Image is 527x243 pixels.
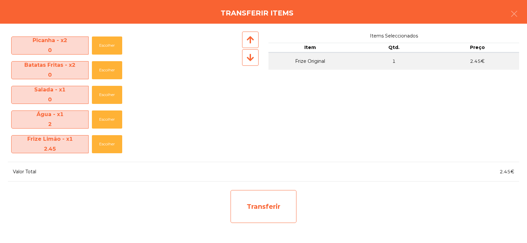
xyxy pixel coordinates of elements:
[13,169,36,175] span: Valor Total
[92,61,122,79] button: Escolher
[12,119,88,129] div: 2
[92,36,122,55] button: Escolher
[92,135,122,153] button: Escolher
[352,43,436,53] th: Qtd.
[92,110,122,129] button: Escolher
[268,43,352,53] th: Item
[268,32,519,40] span: Items Seleccionados
[12,36,88,56] span: Picanha - x2
[221,8,293,18] h4: Transferir items
[12,144,88,154] div: 2.45
[268,53,352,70] td: Frize Original
[435,43,519,53] th: Preço
[12,95,88,105] div: 0
[12,85,88,105] span: Salada - x1
[435,53,519,70] td: 2.45€
[12,60,88,80] span: Batatas Fritas - x2
[12,134,88,154] span: Frize Limão - x1
[231,190,296,223] div: Transferir
[352,53,436,70] td: 1
[92,86,122,104] button: Escolher
[500,169,514,175] span: 2.45€
[12,109,88,130] span: Água - x1
[12,45,88,55] div: 0
[12,70,88,80] div: 0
